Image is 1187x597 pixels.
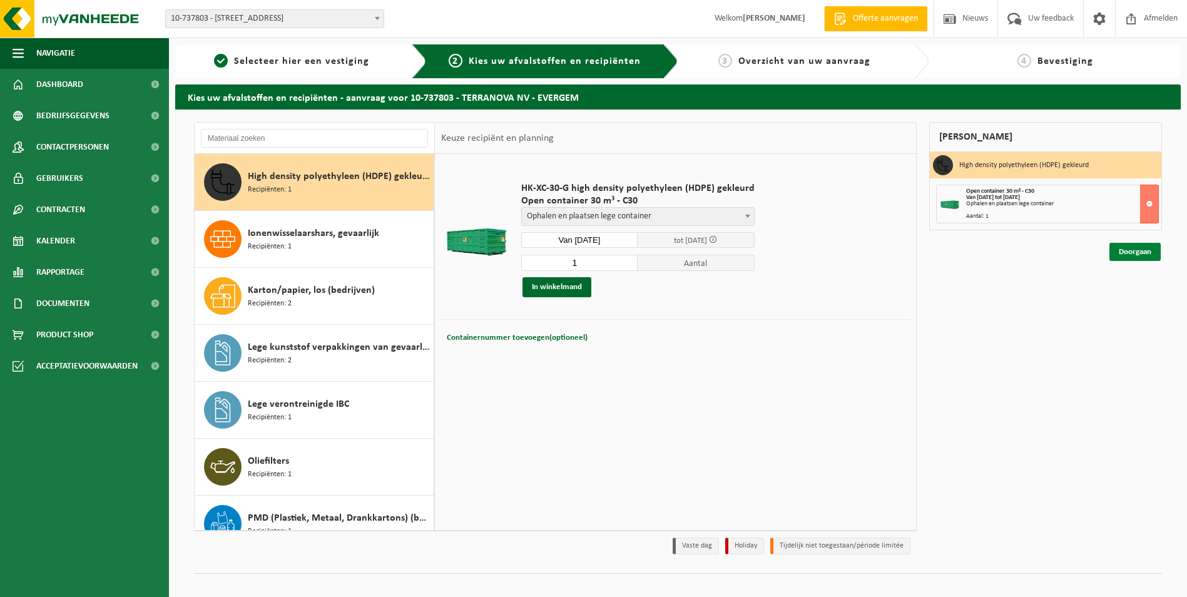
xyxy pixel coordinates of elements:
button: Ionenwisselaarshars, gevaarlijk Recipiënten: 1 [195,211,434,268]
span: Overzicht van uw aanvraag [738,56,870,66]
span: Navigatie [36,38,75,69]
span: 1 [214,54,228,68]
span: 10-737803 - TERRANOVA NV - 9940 EVERGEM, GIPSWEG 6 [166,10,384,28]
span: Open container 30 m³ - C30 [966,188,1034,195]
span: 4 [1017,54,1031,68]
button: In winkelmand [522,277,591,297]
span: Open container 30 m³ - C30 [521,195,755,207]
li: Holiday [725,538,764,554]
span: Recipiënten: 1 [248,526,292,538]
span: Bevestiging [1037,56,1093,66]
a: Doorgaan [1109,243,1161,261]
span: Aantal [638,255,755,271]
span: Karton/papier, los (bedrijven) [248,283,375,298]
button: Karton/papier, los (bedrijven) Recipiënten: 2 [195,268,434,325]
span: Acceptatievoorwaarden [36,350,138,382]
span: 2 [449,54,462,68]
button: Oliefilters Recipiënten: 1 [195,439,434,496]
button: Lege kunststof verpakkingen van gevaarlijke stoffen Recipiënten: 2 [195,325,434,382]
span: Ophalen en plaatsen lege container [522,208,754,225]
span: Bedrijfsgegevens [36,100,110,131]
span: Gebruikers [36,163,83,194]
button: High density polyethyleen (HDPE) gekleurd Recipiënten: 1 [195,154,434,211]
span: Contactpersonen [36,131,109,163]
span: tot [DATE] [674,237,707,245]
span: Lege kunststof verpakkingen van gevaarlijke stoffen [248,340,430,355]
span: Kies uw afvalstoffen en recipiënten [469,56,641,66]
h3: High density polyethyleen (HDPE) gekleurd [959,155,1089,175]
button: Lege verontreinigde IBC Recipiënten: 1 [195,382,434,439]
span: Dashboard [36,69,83,100]
h2: Kies uw afvalstoffen en recipiënten - aanvraag voor 10-737803 - TERRANOVA NV - EVERGEM [175,84,1181,109]
span: Recipiënten: 1 [248,184,292,196]
strong: [PERSON_NAME] [743,14,805,23]
span: Recipiënten: 2 [248,298,292,310]
span: PMD (Plastiek, Metaal, Drankkartons) (bedrijven) [248,511,430,526]
span: Lege verontreinigde IBC [248,397,349,412]
span: Ophalen en plaatsen lege container [521,207,755,226]
div: [PERSON_NAME] [929,122,1162,152]
span: Oliefilters [248,454,289,469]
span: 10-737803 - TERRANOVA NV - 9940 EVERGEM, GIPSWEG 6 [165,9,384,28]
input: Selecteer datum [521,232,638,248]
span: Recipiënten: 1 [248,241,292,253]
span: High density polyethyleen (HDPE) gekleurd [248,169,430,184]
li: Vaste dag [673,538,719,554]
button: PMD (Plastiek, Metaal, Drankkartons) (bedrijven) Recipiënten: 1 [195,496,434,553]
div: Aantal: 1 [966,213,1158,220]
span: HK-XC-30-G high density polyethyleen (HDPE) gekleurd [521,182,755,195]
span: Offerte aanvragen [850,13,921,25]
span: Rapportage [36,257,84,288]
span: Selecteer hier een vestiging [234,56,369,66]
input: Materiaal zoeken [201,129,428,148]
li: Tijdelijk niet toegestaan/période limitée [770,538,910,554]
div: Keuze recipiënt en planning [435,123,560,154]
span: Contracten [36,194,85,225]
span: Ionenwisselaarshars, gevaarlijk [248,226,379,241]
div: Ophalen en plaatsen lege container [966,201,1158,207]
a: 1Selecteer hier een vestiging [181,54,402,69]
span: Product Shop [36,319,93,350]
strong: Van [DATE] tot [DATE] [966,194,1020,201]
span: Containernummer toevoegen(optioneel) [447,334,588,342]
span: Kalender [36,225,75,257]
span: Recipiënten: 2 [248,355,292,367]
span: Recipiënten: 1 [248,469,292,481]
span: 3 [718,54,732,68]
span: Documenten [36,288,89,319]
span: Recipiënten: 1 [248,412,292,424]
a: Offerte aanvragen [824,6,927,31]
button: Containernummer toevoegen(optioneel) [446,329,589,347]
